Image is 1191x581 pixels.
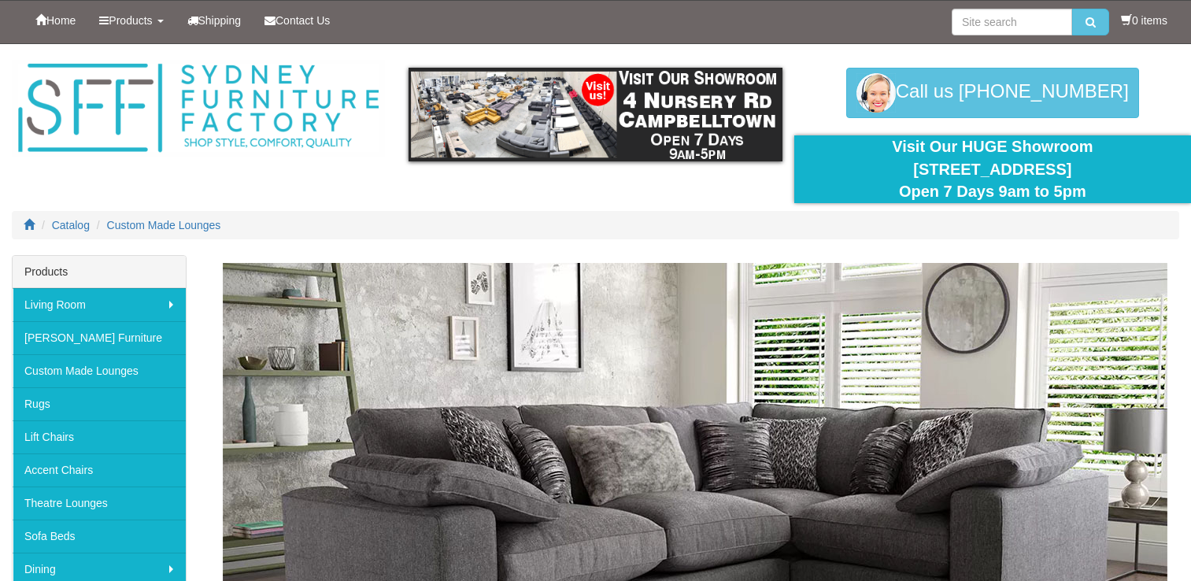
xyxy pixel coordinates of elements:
[13,256,186,288] div: Products
[13,520,186,553] a: Sofa Beds
[276,14,330,27] span: Contact Us
[253,1,342,40] a: Contact Us
[13,387,186,420] a: Rugs
[13,453,186,487] a: Accent Chairs
[13,354,186,387] a: Custom Made Lounges
[13,487,186,520] a: Theatre Lounges
[52,219,90,231] a: Catalog
[409,68,782,161] img: showroom.gif
[952,9,1072,35] input: Site search
[12,60,385,157] img: Sydney Furniture Factory
[109,14,152,27] span: Products
[46,14,76,27] span: Home
[13,321,186,354] a: [PERSON_NAME] Furniture
[1121,13,1167,28] li: 0 items
[176,1,253,40] a: Shipping
[198,14,242,27] span: Shipping
[107,219,221,231] a: Custom Made Lounges
[87,1,175,40] a: Products
[24,1,87,40] a: Home
[13,288,186,321] a: Living Room
[806,135,1179,203] div: Visit Our HUGE Showroom [STREET_ADDRESS] Open 7 Days 9am to 5pm
[13,420,186,453] a: Lift Chairs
